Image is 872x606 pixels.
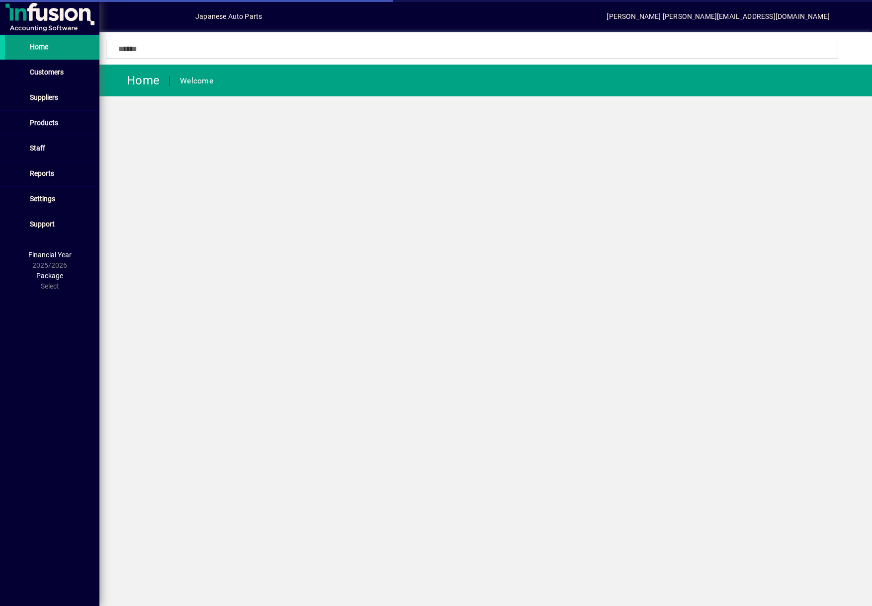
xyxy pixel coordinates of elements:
span: Reports [30,169,54,177]
span: Customers [30,68,64,76]
div: [PERSON_NAME] [PERSON_NAME][EMAIL_ADDRESS][DOMAIN_NAME] [607,8,830,24]
a: Suppliers [5,85,99,110]
span: Suppliers [30,93,58,101]
a: Staff [5,136,99,161]
span: Support [30,220,55,228]
a: Support [5,212,99,237]
a: Customers [5,60,99,85]
div: Japanese Auto Parts [195,8,262,24]
div: Welcome [180,73,213,89]
span: Staff [30,144,45,152]
div: Home [107,73,160,88]
span: Financial Year [28,251,72,259]
a: Knowledge Base [840,2,860,34]
span: Products [30,119,58,127]
span: Home [30,43,48,51]
button: Profile [164,7,195,25]
a: Products [5,111,99,136]
a: Settings [5,187,99,212]
span: Package [36,272,63,280]
a: Reports [5,161,99,186]
span: Settings [30,195,55,203]
button: Add [132,7,164,25]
